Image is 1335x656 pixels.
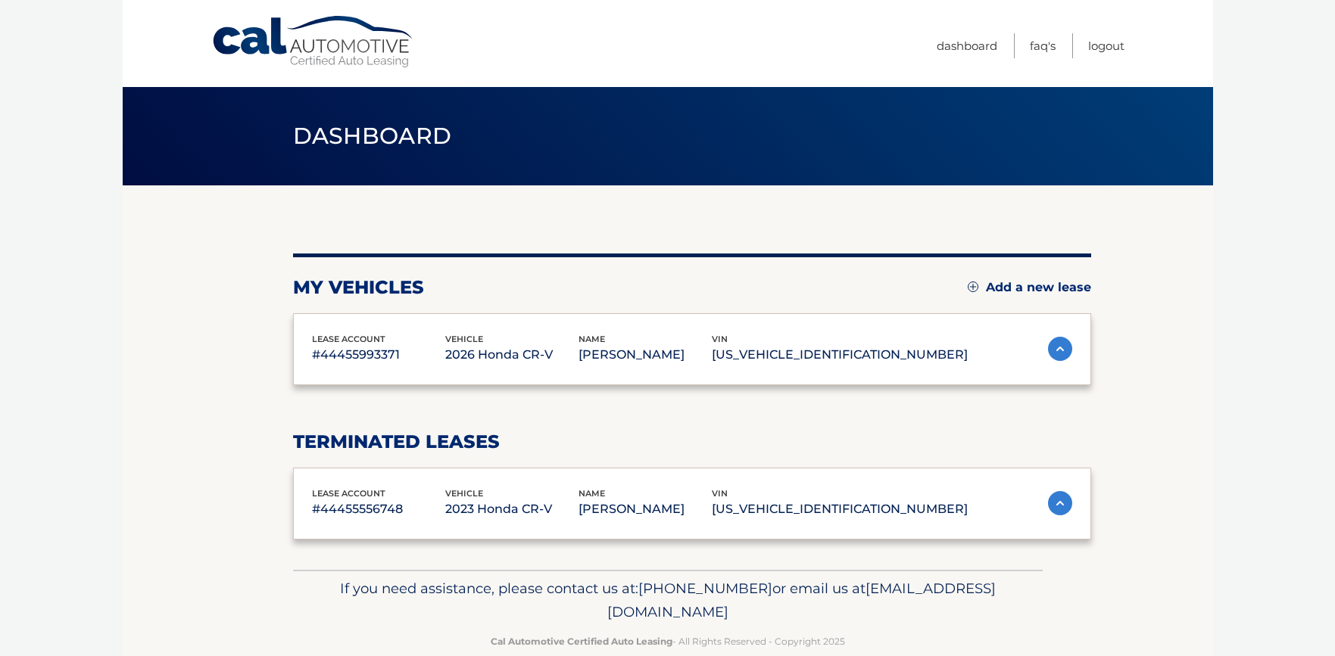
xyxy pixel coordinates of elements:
p: #44455556748 [312,499,445,520]
img: add.svg [968,281,978,292]
a: Logout [1088,33,1124,58]
a: FAQ's [1030,33,1056,58]
p: [US_VEHICLE_IDENTIFICATION_NUMBER] [712,344,968,365]
span: lease account [312,334,385,344]
span: vehicle [445,488,483,499]
a: Cal Automotive [211,15,416,69]
span: vin [712,334,728,344]
p: If you need assistance, please contact us at: or email us at [303,577,1033,625]
a: Add a new lease [968,280,1091,295]
p: [US_VEHICLE_IDENTIFICATION_NUMBER] [712,499,968,520]
span: Dashboard [293,122,452,150]
span: [PHONE_NUMBER] [638,580,772,597]
h2: terminated leases [293,431,1091,453]
p: 2023 Honda CR-V [445,499,579,520]
img: accordion-active.svg [1048,491,1072,515]
p: [PERSON_NAME] [579,499,712,520]
span: name [579,334,605,344]
p: #44455993371 [312,344,445,365]
p: 2026 Honda CR-V [445,344,579,365]
span: vin [712,488,728,499]
span: name [579,488,605,499]
strong: Cal Automotive Certified Auto Leasing [491,636,672,647]
a: Dashboard [937,33,997,58]
p: [PERSON_NAME] [579,344,712,365]
p: - All Rights Reserved - Copyright 2025 [303,633,1033,649]
h2: my vehicles [293,276,424,299]
span: vehicle [445,334,483,344]
span: lease account [312,488,385,499]
img: accordion-active.svg [1048,337,1072,361]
